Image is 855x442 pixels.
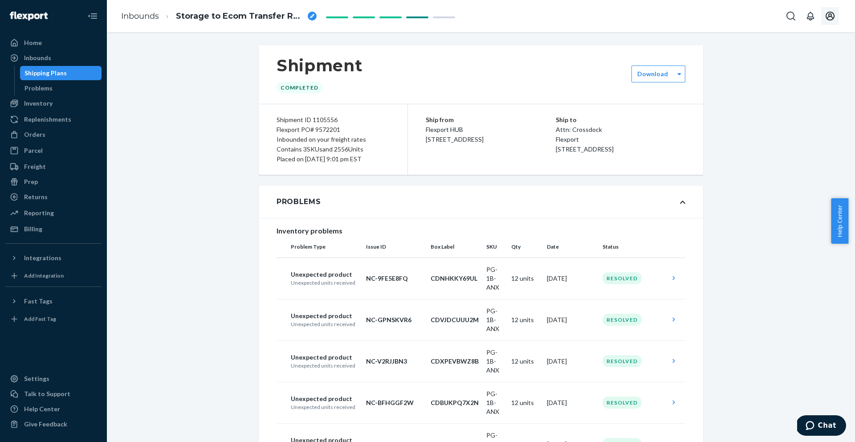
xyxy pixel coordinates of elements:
button: Fast Tags [5,294,102,308]
div: Home [24,38,42,47]
div: Resolved [603,355,642,367]
td: PG-1B-ANX [483,382,508,423]
ol: breadcrumbs [114,3,324,29]
td: 12 units [508,382,543,423]
div: Add Fast Tag [24,315,56,323]
p: NC-9FE5E8FQ [366,274,423,283]
a: Inventory [5,96,102,110]
div: Parcel [24,146,43,155]
div: Flexport PO# 9572201 [277,125,390,135]
a: Prep [5,175,102,189]
div: Inventory [24,99,53,108]
p: Unexpected units received [291,403,359,411]
div: Resolved [603,272,642,284]
a: Shipping Plans [20,66,102,80]
a: Parcel [5,143,102,158]
p: NC-BFHGGF2W [366,398,423,407]
button: Open Search Box [782,7,800,25]
a: Returns [5,190,102,204]
td: 12 units [508,258,543,299]
div: Problems [24,84,53,93]
div: Talk to Support [24,389,70,398]
th: Issue ID [362,236,427,258]
a: Billing [5,222,102,236]
iframe: Opens a widget where you can chat to one of our agents [797,415,846,438]
button: Close Navigation [84,7,102,25]
button: Open account menu [821,7,839,25]
p: Unexpected product [291,394,359,403]
th: Box Label [427,236,483,258]
div: Inventory problems [277,225,685,236]
div: Prep [24,177,38,186]
div: Resolved [603,397,642,409]
span: Storage to Ecom Transfer RPW5KFJ91U5B9 [176,11,304,22]
td: PG-1B-ANX [483,299,508,340]
div: Fast Tags [24,297,53,306]
a: Inbounds [121,11,159,21]
a: Inbounds [5,51,102,65]
div: Problems [277,196,321,207]
h1: Shipment [277,56,362,75]
div: Orders [24,130,45,139]
a: Problems [20,81,102,95]
div: Returns [24,192,48,201]
p: Ship from [426,115,556,125]
td: [DATE] [543,258,599,299]
p: NC-V2RJJBN3 [366,357,423,366]
div: Reporting [24,209,54,217]
td: PG-1B-ANX [483,340,508,382]
p: Unexpected product [291,353,359,362]
a: Home [5,36,102,50]
div: Contains 3 SKUs and 2556 Units [277,144,390,154]
label: Download [637,70,668,78]
a: Freight [5,160,102,174]
a: Reporting [5,206,102,220]
p: CDVJDCUUU2M [431,315,479,324]
td: [DATE] [543,299,599,340]
p: Unexpected units received [291,362,359,369]
img: Flexport logo [10,12,48,20]
button: Give Feedback [5,417,102,431]
td: [DATE] [543,340,599,382]
div: Replenishments [24,115,71,124]
p: Flexport [556,135,686,144]
th: Problem Type [277,236,362,258]
p: Unexpected product [291,311,359,320]
div: Billing [24,225,42,233]
div: Shipping Plans [24,69,67,78]
p: Attn: Crossdock [556,125,686,135]
p: Unexpected units received [291,320,359,328]
div: Add Integration [24,272,64,279]
td: [DATE] [543,382,599,423]
a: Replenishments [5,112,102,127]
td: 12 units [508,299,543,340]
th: Date [543,236,599,258]
div: Give Feedback [24,420,67,429]
p: NC-GPNSKVR6 [366,315,423,324]
p: Unexpected product [291,270,359,279]
p: Ship to [556,115,686,125]
th: SKU [483,236,508,258]
div: Integrations [24,254,61,262]
p: CDXPEVBWZ8B [431,357,479,366]
span: [STREET_ADDRESS] [556,145,614,153]
span: Flexport HUB [STREET_ADDRESS] [426,126,484,143]
div: Inbounds [24,53,51,62]
div: Placed on [DATE] 9:01 pm EST [277,154,390,164]
p: CDBUKPQ7X2N [431,398,479,407]
button: Help Center [831,198,848,244]
button: Integrations [5,251,102,265]
td: PG-1B-ANX [483,258,508,299]
td: 12 units [508,340,543,382]
div: Help Center [24,405,60,413]
button: Open notifications [802,7,819,25]
div: Resolved [603,314,642,326]
a: Add Integration [5,269,102,283]
a: Orders [5,127,102,142]
th: Qty [508,236,543,258]
a: Settings [5,372,102,386]
th: Status [599,236,666,258]
button: Talk to Support [5,387,102,401]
